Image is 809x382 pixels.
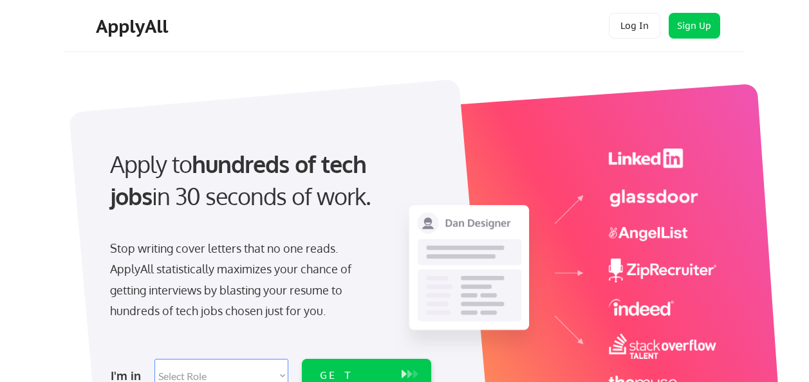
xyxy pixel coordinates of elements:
button: Sign Up [669,13,720,39]
div: ApplyAll [96,15,172,37]
div: Apply to in 30 seconds of work. [110,148,426,213]
div: Stop writing cover letters that no one reads. ApplyAll statistically maximizes your chance of get... [110,238,375,322]
button: Log In [609,13,660,39]
strong: hundreds of tech jobs [110,149,372,210]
